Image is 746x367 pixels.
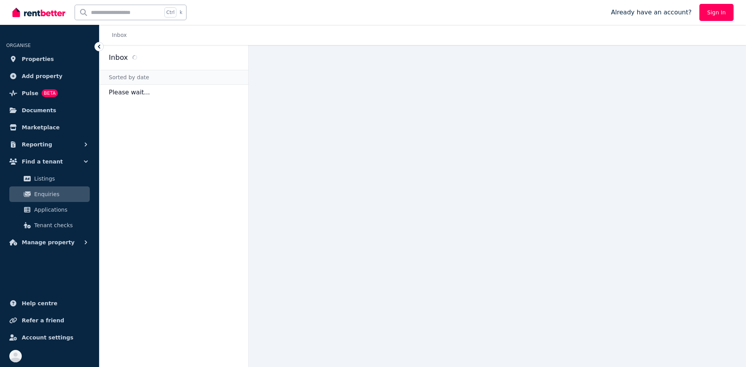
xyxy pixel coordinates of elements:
span: Already have an account? [611,8,692,17]
a: Marketplace [6,120,93,135]
a: Inbox [112,32,127,38]
a: Help centre [6,296,93,311]
span: Help centre [22,299,58,308]
span: Pulse [22,89,38,98]
a: Tenant checks [9,217,90,233]
a: Applications [9,202,90,217]
h2: Inbox [109,52,128,63]
span: Manage property [22,238,75,247]
span: Add property [22,71,63,81]
a: Listings [9,171,90,186]
img: RentBetter [12,7,65,18]
button: Reporting [6,137,93,152]
a: Account settings [6,330,93,345]
span: Reporting [22,140,52,149]
span: Account settings [22,333,73,342]
a: Sign In [699,4,734,21]
a: PulseBETA [6,85,93,101]
p: Please wait... [99,85,248,100]
span: Find a tenant [22,157,63,166]
span: Properties [22,54,54,64]
button: Manage property [6,235,93,250]
span: Refer a friend [22,316,64,325]
button: Find a tenant [6,154,93,169]
span: k [180,9,182,16]
a: Enquiries [9,186,90,202]
span: Tenant checks [34,221,87,230]
span: ORGANISE [6,43,31,48]
a: Properties [6,51,93,67]
a: Add property [6,68,93,84]
div: Sorted by date [99,70,248,85]
span: Listings [34,174,87,183]
nav: Breadcrumb [99,25,136,45]
span: Marketplace [22,123,59,132]
span: BETA [42,89,58,97]
span: Applications [34,205,87,214]
a: Refer a friend [6,313,93,328]
span: Documents [22,106,56,115]
span: Ctrl [164,7,176,17]
a: Documents [6,103,93,118]
span: Enquiries [34,190,87,199]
